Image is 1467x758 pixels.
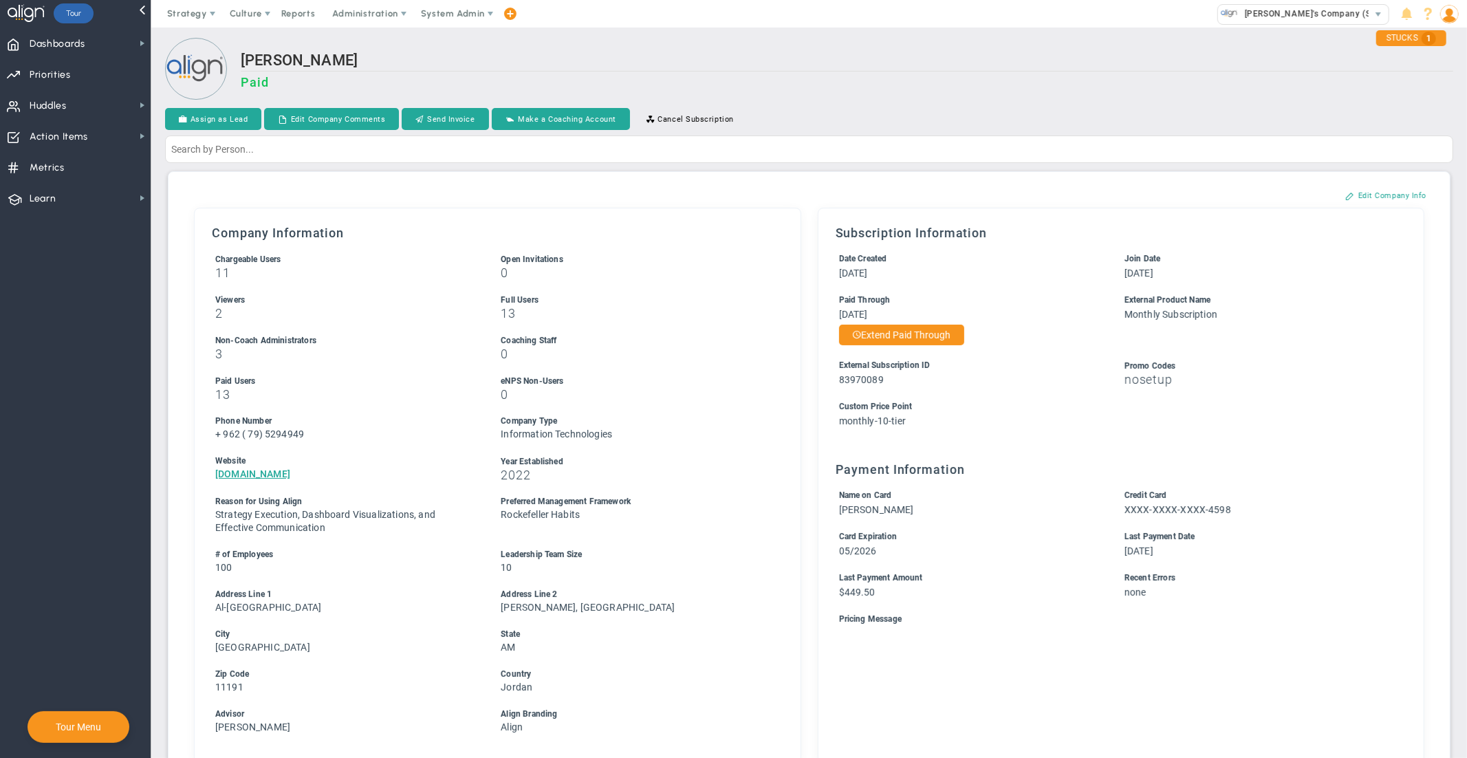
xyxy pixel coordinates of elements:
div: Last Payment Amount [839,572,1099,585]
button: Cancel Subscription [633,108,748,130]
div: Align Branding [501,708,761,721]
span: Strategy Execution, Dashboard Visualizations, and Effective Communication [215,509,435,533]
div: Recent Errors [1124,572,1384,585]
span: Open Invitations [501,255,563,264]
div: External Subscription ID [839,359,1099,372]
div: City [215,628,475,641]
div: STUCKS [1376,30,1446,46]
span: [PERSON_NAME] [215,722,290,733]
h3: 0 [501,266,761,279]
span: Action Items [30,122,88,151]
h3: 3 [215,347,475,360]
span: Viewers [215,295,245,305]
h3: 13 [501,307,761,320]
img: Loading... [165,38,227,100]
h3: Subscription Information [836,226,1407,240]
span: Chargeable Users [215,255,281,264]
button: Extend Paid Through [839,325,964,345]
button: Send Invoice [402,108,488,130]
span: Monthly Subscription [1124,309,1217,320]
span: [PERSON_NAME] [839,504,914,515]
div: Name on Card [839,489,1099,502]
span: Year Established [501,457,563,466]
span: Al-[GEOGRAPHIC_DATA] [215,602,321,613]
div: Advisor [215,708,475,721]
div: Reason for Using Align [215,495,475,508]
span: [DATE] [1124,268,1153,279]
div: Paid Through [839,294,1099,307]
span: select [1369,5,1389,24]
span: Full Users [501,295,539,305]
div: Company Type [501,415,761,428]
span: [DATE] [839,309,868,320]
span: [PERSON_NAME], [GEOGRAPHIC_DATA] [501,602,675,613]
span: 100 [215,562,232,573]
span: Rockefeller Habits [501,509,580,520]
div: Website [215,455,475,468]
div: Join Date [1124,252,1384,266]
span: Jordan [501,682,532,693]
div: Custom Price Point [839,400,1385,413]
h2: [PERSON_NAME] [241,52,1453,72]
span: Learn [30,184,56,213]
div: State [501,628,761,641]
span: Culture [230,8,262,19]
span: Align [501,722,523,733]
div: External Product Name [1124,294,1384,307]
div: Country [501,668,761,681]
span: Metrics [30,153,65,182]
span: 5294949 [265,429,304,440]
h3: 0 [501,388,761,401]
h3: 2022 [501,468,761,481]
span: Dashboards [30,30,85,58]
button: Assign as Lead [165,108,261,130]
span: AM [501,642,515,653]
div: Preferred Management Framework [501,495,761,508]
div: Last Payment Date [1124,530,1384,543]
div: Credit Card [1124,489,1384,502]
img: 33318.Company.photo [1221,5,1238,22]
label: Includes Users + Open Invitations, excludes Coaching Staff [215,253,281,264]
span: Non-Coach Administrators [215,336,316,345]
span: Administration [332,8,398,19]
span: monthly-10-tier [839,415,906,426]
div: Zip Code [215,668,475,681]
h3: 2 [215,307,475,320]
span: 1 [1422,32,1436,45]
button: Tour Menu [52,721,105,733]
span: ) [259,429,263,440]
span: Information Technologies [501,429,612,440]
span: Coaching Staff [501,336,556,345]
button: Make a Coaching Account [492,108,630,130]
h3: Payment Information [836,462,1407,477]
span: XXXX-XXXX-XXXX-4598 [1124,504,1231,515]
span: [PERSON_NAME]'s Company (Sandbox) [1238,5,1404,23]
button: Edit Company Comments [264,108,399,130]
div: Leadership Team Size [501,548,761,561]
span: 10 [501,562,512,573]
span: nosetup [1124,372,1173,387]
button: Edit Company Info [1332,184,1440,206]
span: none [1124,587,1147,598]
h3: 13 [215,388,475,401]
span: 83970089 [839,374,884,385]
span: 962 [223,429,239,440]
span: Paid Users [215,376,256,386]
span: 05/2026 [839,545,877,556]
h3: Company Information [212,226,783,240]
span: 79 [248,429,259,440]
h3: 0 [501,347,761,360]
img: 48978.Person.photo [1440,5,1459,23]
h3: 11 [215,266,475,279]
span: [GEOGRAPHIC_DATA] [215,642,310,653]
span: Huddles [30,91,67,120]
div: Card Expiration [839,530,1099,543]
span: [DATE] [839,268,868,279]
span: Priorities [30,61,71,89]
span: + [215,429,221,440]
span: $449.50 [839,587,876,598]
div: Address Line 1 [215,588,475,601]
div: Phone Number [215,415,475,428]
span: System Admin [421,8,485,19]
span: Strategy [167,8,207,19]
